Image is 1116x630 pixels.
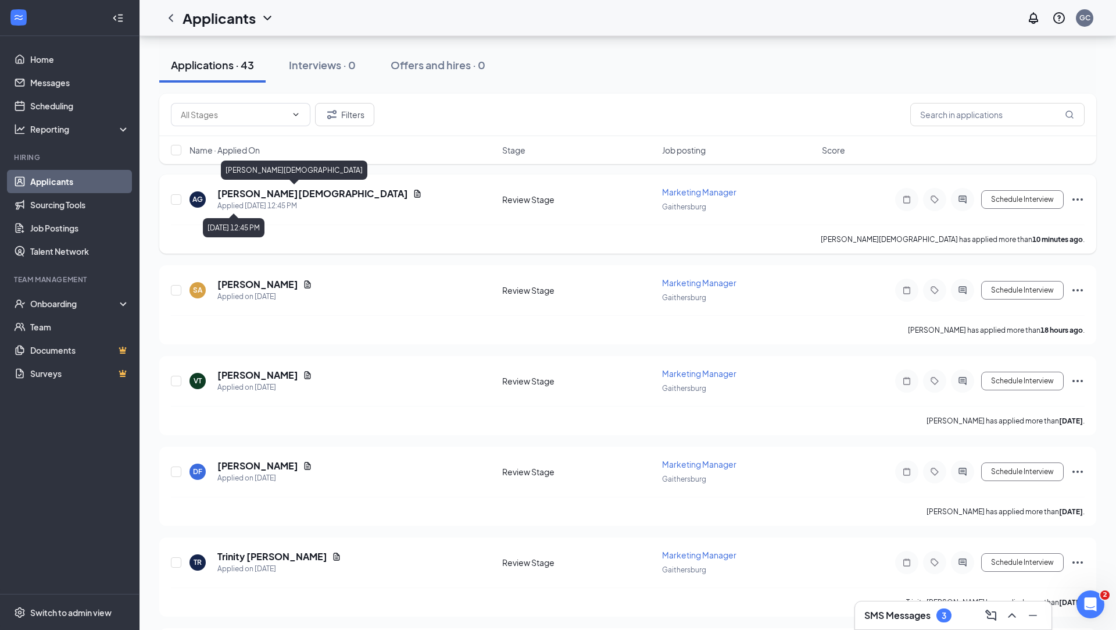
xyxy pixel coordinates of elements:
[906,597,1085,607] p: Trinity [PERSON_NAME] has applied more than .
[192,194,203,204] div: AG
[291,110,301,119] svg: ChevronDown
[1076,590,1104,618] iframe: Intercom live chat
[1071,556,1085,570] svg: Ellipses
[217,187,408,200] h5: [PERSON_NAME][DEMOGRAPHIC_DATA]
[1071,374,1085,388] svg: Ellipses
[1059,417,1083,425] b: [DATE]
[821,234,1085,244] p: [PERSON_NAME][DEMOGRAPHIC_DATA] has applied more than .
[900,558,914,567] svg: Note
[217,472,312,484] div: Applied on [DATE]
[14,275,127,284] div: Team Management
[217,382,312,393] div: Applied on [DATE]
[1059,598,1083,607] b: [DATE]
[171,58,254,72] div: Applications · 43
[662,475,706,483] span: Gaithersburg
[30,298,120,309] div: Onboarding
[30,193,130,216] a: Sourcing Tools
[30,71,130,94] a: Messages
[30,216,130,240] a: Job Postings
[14,123,26,135] svg: Analysis
[910,103,1085,126] input: Search in applications
[289,58,356,72] div: Interviews · 0
[662,368,736,379] span: Marketing Manager
[900,467,914,476] svg: Note
[864,609,931,622] h3: SMS Messages
[30,240,130,263] a: Talent Network
[942,611,946,621] div: 3
[956,195,970,204] svg: ActiveChat
[217,200,422,212] div: Applied [DATE] 12:45 PM
[981,372,1064,390] button: Schedule Interview
[14,298,26,309] svg: UserCheck
[217,291,312,302] div: Applied on [DATE]
[1079,13,1090,23] div: GC
[1071,283,1085,297] svg: Ellipses
[662,144,706,156] span: Job posting
[193,467,202,476] div: DF
[325,108,339,122] svg: Filter
[30,123,130,135] div: Reporting
[928,467,942,476] svg: Tag
[217,460,298,472] h5: [PERSON_NAME]
[928,286,942,295] svg: Tag
[260,11,274,25] svg: ChevronDown
[900,286,914,295] svg: Note
[13,12,24,23] svg: WorkstreamLogo
[928,376,942,386] svg: Tag
[194,376,202,386] div: VT
[1100,590,1110,600] span: 2
[413,189,422,198] svg: Document
[900,376,914,386] svg: Note
[14,152,127,162] div: Hiring
[193,285,202,295] div: SA
[164,11,178,25] a: ChevronLeft
[1026,11,1040,25] svg: Notifications
[1005,608,1019,622] svg: ChevronUp
[502,375,655,387] div: Review Stage
[662,565,706,574] span: Gaithersburg
[956,376,970,386] svg: ActiveChat
[982,606,1000,625] button: ComposeMessage
[1071,465,1085,479] svg: Ellipses
[900,195,914,204] svg: Note
[1071,193,1085,207] svg: Ellipses
[662,202,706,211] span: Gaithersburg
[928,195,942,204] svg: Tag
[927,416,1085,426] p: [PERSON_NAME] has applied more than .
[1026,608,1040,622] svg: Minimize
[981,462,1064,481] button: Schedule Interview
[981,553,1064,572] button: Schedule Interview
[217,563,341,575] div: Applied on [DATE]
[1059,507,1083,516] b: [DATE]
[1040,326,1083,334] b: 18 hours ago
[662,277,736,288] span: Marketing Manager
[14,607,26,618] svg: Settings
[203,218,264,237] div: [DATE] 12:45 PM
[30,315,130,339] a: Team
[30,339,130,362] a: DocumentsCrown
[30,48,130,71] a: Home
[217,278,298,291] h5: [PERSON_NAME]
[662,384,706,393] span: Gaithersburg
[1032,235,1083,244] b: 10 minutes ago
[1003,606,1021,625] button: ChevronUp
[217,550,327,563] h5: Trinity [PERSON_NAME]
[956,558,970,567] svg: ActiveChat
[1065,110,1074,119] svg: MagnifyingGlass
[956,286,970,295] svg: ActiveChat
[662,550,736,560] span: Marketing Manager
[30,607,112,618] div: Switch to admin view
[502,557,655,568] div: Review Stage
[822,144,845,156] span: Score
[662,293,706,302] span: Gaithersburg
[984,608,998,622] svg: ComposeMessage
[502,194,655,205] div: Review Stage
[1052,11,1066,25] svg: QuestionInfo
[908,325,1085,335] p: [PERSON_NAME] has applied more than .
[662,459,736,469] span: Marketing Manager
[303,280,312,289] svg: Document
[502,144,525,156] span: Stage
[30,170,130,193] a: Applicants
[183,8,256,28] h1: Applicants
[194,557,202,567] div: TR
